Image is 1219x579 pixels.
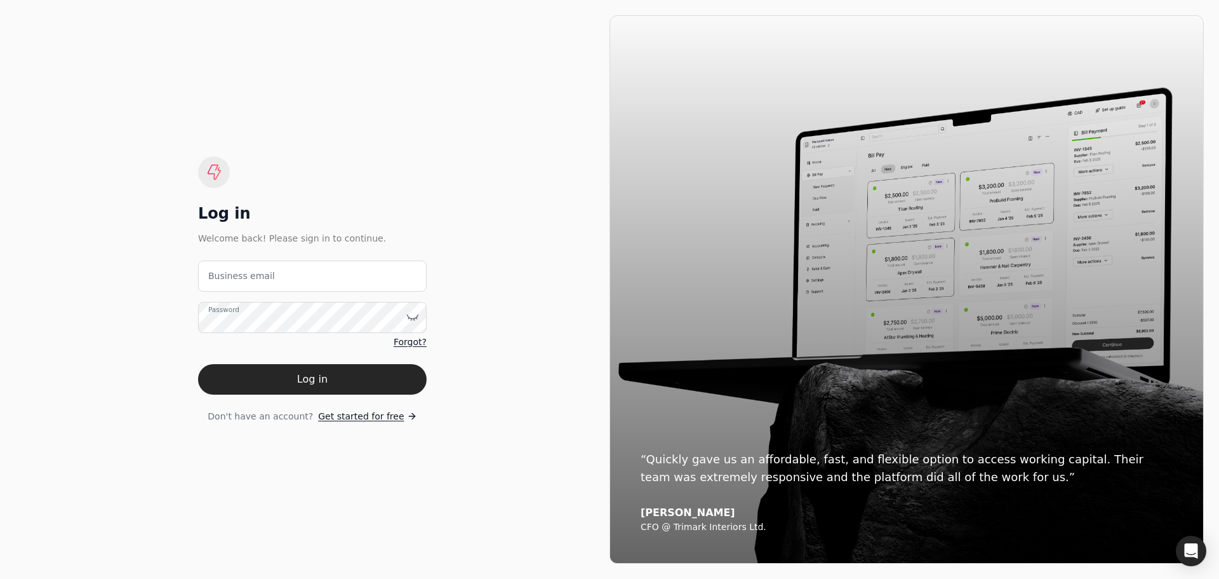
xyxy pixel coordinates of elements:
div: CFO @ Trimark Interiors Ltd. [641,522,1173,533]
div: [PERSON_NAME] [641,507,1173,519]
a: Get started for free [318,410,416,423]
div: Welcome back! Please sign in to continue. [198,231,427,245]
label: Password [208,304,239,315]
a: Forgot? [394,336,427,349]
label: Business email [208,269,275,283]
div: Log in [198,203,427,224]
button: Log in [198,364,427,395]
span: Get started for free [318,410,404,423]
span: Don't have an account? [208,410,313,423]
div: “Quickly gave us an affordable, fast, and flexible option to access working capital. Their team w... [641,451,1173,486]
div: Open Intercom Messenger [1176,536,1206,566]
